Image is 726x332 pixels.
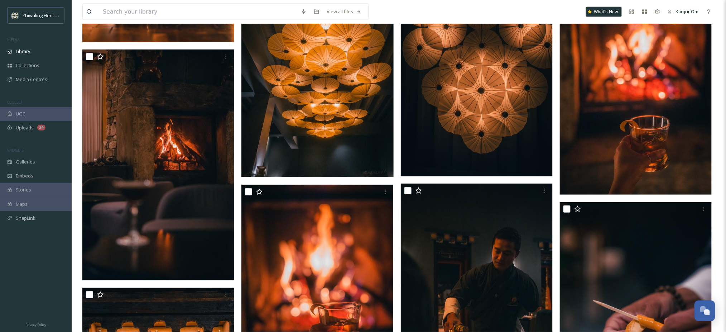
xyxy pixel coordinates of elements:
[16,186,31,193] span: Stories
[25,320,46,328] a: Privacy Policy
[16,124,34,131] span: Uploads
[99,4,297,20] input: Search your library
[323,5,365,19] a: View all files
[25,322,46,327] span: Privacy Policy
[16,172,33,179] span: Embeds
[16,48,30,55] span: Library
[16,110,25,117] span: UGC
[82,49,236,280] img: Zhiwaling Heritage (284).jpg
[37,125,45,131] div: 34
[664,5,702,19] a: Kanjur Om
[22,12,62,19] span: Zhiwaling Heritage
[16,215,35,222] span: SnapLink
[676,8,699,15] span: Kanjur Om
[16,76,47,83] span: Media Centres
[7,37,20,42] span: MEDIA
[586,7,622,17] a: What's New
[16,62,39,69] span: Collections
[7,99,23,105] span: COLLECT
[11,12,19,19] img: Screenshot%202025-04-29%20at%2011.05.50.png
[7,147,24,153] span: WIDGETS
[16,201,28,208] span: Maps
[16,158,35,165] span: Galleries
[694,300,715,321] button: Open Chat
